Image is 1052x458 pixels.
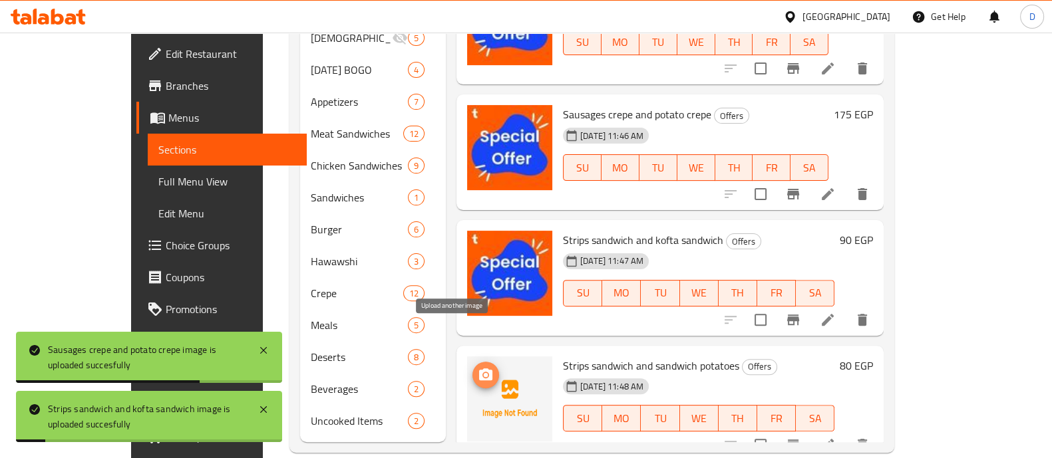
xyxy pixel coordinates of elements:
[680,280,719,306] button: WE
[726,233,761,249] div: Offers
[569,158,596,177] span: SU
[467,356,552,441] img: Strips sandwich and sandwich potatoes
[719,280,757,306] button: TH
[311,413,408,429] span: Uncooked Items
[575,380,649,393] span: [DATE] 11:48 AM
[158,142,296,158] span: Sections
[409,191,424,204] span: 1
[796,33,823,52] span: SA
[300,309,446,341] div: Meals5
[602,405,641,431] button: MO
[639,29,677,55] button: TU
[563,29,602,55] button: SU
[724,283,752,302] span: TH
[753,154,790,181] button: FR
[790,154,828,181] button: SA
[136,293,307,325] a: Promotions
[646,283,674,302] span: TU
[408,221,425,237] div: items
[790,29,828,55] button: SA
[166,237,296,253] span: Choice Groups
[563,104,711,124] span: Sausages crepe and potato crepe
[311,253,408,269] span: Hawawshi
[747,55,775,82] span: Select to update
[802,9,890,24] div: [GEOGRAPHIC_DATA]
[300,405,446,437] div: Uncooked Items2
[563,280,602,306] button: SU
[758,158,785,177] span: FR
[148,197,307,229] a: Edit Menu
[575,255,649,267] span: [DATE] 11:47 AM
[641,405,679,431] button: TU
[685,283,713,302] span: WE
[136,389,307,421] a: Coverage Report
[311,126,403,142] span: Meat Sandwiches
[168,110,296,126] span: Menus
[311,189,408,205] span: Sandwiches
[608,283,635,302] span: MO
[758,33,785,52] span: FR
[763,409,790,428] span: FR
[645,158,672,177] span: TU
[408,349,425,365] div: items
[714,108,749,124] div: Offers
[311,317,408,333] div: Meals
[409,223,424,236] span: 6
[300,22,446,54] div: [DEMOGRAPHIC_DATA] Offers5
[136,229,307,261] a: Choice Groups
[166,46,296,62] span: Edit Restaurant
[1029,9,1035,24] span: D
[763,283,790,302] span: FR
[777,304,809,336] button: Branch-specific-item
[409,415,424,427] span: 2
[166,429,296,445] span: Grocery Checklist
[409,383,424,396] span: 2
[575,130,649,142] span: [DATE] 11:46 AM
[796,405,834,431] button: SA
[820,312,836,328] a: Edit menu item
[721,158,748,177] span: TH
[743,359,777,374] span: Offers
[801,409,829,428] span: SA
[721,33,748,52] span: TH
[846,304,878,336] button: delete
[680,405,719,431] button: WE
[408,189,425,205] div: items
[467,105,552,190] img: Sausages crepe and potato crepe
[409,160,424,172] span: 9
[392,30,408,46] svg: Inactive section
[408,253,425,269] div: items
[311,158,408,173] span: Chicken Sandwiches
[727,234,761,249] span: Offers
[300,118,446,150] div: Meat Sandwiches12
[136,325,307,357] a: Menu disclaimer
[148,134,307,166] a: Sections
[834,105,873,124] h6: 175 EGP
[311,349,408,365] span: Deserts
[602,154,639,181] button: MO
[715,29,753,55] button: TH
[408,317,425,333] div: items
[311,30,392,46] span: [DEMOGRAPHIC_DATA] Offers
[742,359,777,375] div: Offers
[403,126,425,142] div: items
[846,178,878,210] button: delete
[311,94,408,110] div: Appetizers
[607,158,634,177] span: MO
[602,29,639,55] button: MO
[569,409,597,428] span: SU
[48,342,245,372] div: Sausages crepe and potato crepe image is uploaded succesfully
[300,277,446,309] div: Crepe12
[300,86,446,118] div: Appetizers7
[408,413,425,429] div: items
[311,62,408,78] div: Valentine's Day BOGO
[724,409,752,428] span: TH
[677,29,715,55] button: WE
[300,245,446,277] div: Hawawshi3
[409,255,424,268] span: 3
[639,154,677,181] button: TU
[820,186,836,202] a: Edit menu item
